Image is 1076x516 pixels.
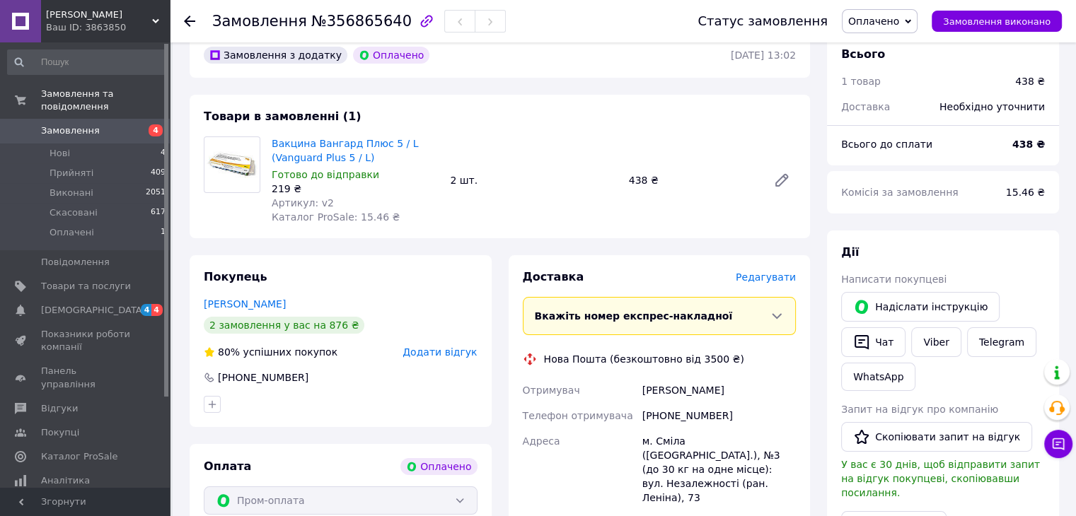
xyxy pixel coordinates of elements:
input: Пошук [7,49,167,75]
span: Прийняті [50,167,93,180]
span: 1 [161,226,166,239]
span: Каталог ProSale [41,450,117,463]
span: 4 [161,147,166,160]
div: успішних покупок [204,345,337,359]
span: 4 [149,124,163,136]
span: Каталог ProSale: 15.46 ₴ [272,211,400,223]
time: [DATE] 13:02 [731,49,796,61]
a: Viber [911,327,961,357]
span: Аналітика [41,474,90,487]
img: Вакцина Вангард Плюс 5 / L (Vanguard Plus 5 / L) [204,151,260,179]
div: 2 шт. [444,170,623,190]
a: [PERSON_NAME] [204,298,286,310]
span: Показники роботи компанії [41,328,131,353]
span: Всього [841,47,885,61]
span: 1 товар [841,76,881,87]
span: Альфа Пет [46,8,152,21]
span: Редагувати [736,271,796,283]
span: Дії [841,245,859,259]
button: Чат з покупцем [1044,430,1072,458]
a: Редагувати [768,166,796,194]
span: 2051 [146,187,166,199]
span: Всього до сплати [841,139,932,150]
span: Оплачено [848,16,899,27]
button: Чат [841,327,906,357]
span: 4 [151,304,163,316]
span: Комісія за замовлення [841,187,959,198]
div: 438 ₴ [1015,74,1045,88]
span: Телефон отримувача [523,410,633,421]
span: Замовлення виконано [943,16,1051,27]
a: Вакцина Вангард Плюс 5 / L (Vanguard Plus 5 / L) [272,138,418,163]
div: Ваш ID: 3863850 [46,21,170,34]
span: Готово до відправки [272,169,379,180]
span: Відгуки [41,402,78,415]
div: Статус замовлення [698,14,828,28]
div: Повернутися назад [184,14,195,28]
div: [PERSON_NAME] [640,377,799,403]
a: Telegram [967,327,1036,357]
div: Необхідно уточнити [931,91,1053,122]
span: Вкажіть номер експрес-накладної [535,310,733,322]
span: 15.46 ₴ [1006,187,1045,198]
span: 4 [141,304,152,316]
span: Артикул: v2 [272,197,334,209]
span: Замовлення [41,124,100,137]
span: Покупці [41,426,79,439]
span: Скасовані [50,206,98,219]
div: Оплачено [400,458,477,475]
div: [PHONE_NUMBER] [216,370,310,385]
span: Доставка [841,101,890,112]
span: Оплачені [50,226,94,239]
b: 438 ₴ [1012,139,1045,150]
span: Виконані [50,187,93,199]
span: [DEMOGRAPHIC_DATA] [41,304,146,317]
div: [PHONE_NUMBER] [640,403,799,428]
button: Скопіювати запит на відгук [841,422,1032,452]
div: 438 ₴ [623,170,762,190]
span: Отримувач [523,385,580,396]
span: Доставка [523,270,584,283]
span: Товари в замовленні (1) [204,110,361,123]
a: WhatsApp [841,363,915,391]
span: 409 [151,167,166,180]
span: Замовлення та повідомлення [41,88,170,113]
span: Додати відгук [403,346,477,358]
div: Нова Пошта (безкоштовно від 3500 ₴) [540,352,748,366]
span: 80% [218,346,240,358]
div: м. Сміла ([GEOGRAPHIC_DATA].), №3 (до 30 кг на одне місце): вул. Незалежності (ран. Леніна), 73 [640,428,799,510]
span: №356865640 [311,13,412,30]
span: У вас є 30 днів, щоб відправити запит на відгук покупцеві, скопіювавши посилання. [841,459,1040,498]
span: Замовлення [212,13,307,30]
span: Повідомлення [41,256,110,269]
span: Написати покупцеві [841,274,947,285]
span: Панель управління [41,365,131,390]
span: 617 [151,206,166,219]
button: Замовлення виконано [932,11,1062,32]
div: 219 ₴ [272,182,439,196]
span: Оплата [204,459,251,473]
span: Запит на відгук про компанію [841,404,998,415]
div: Замовлення з додатку [204,47,347,64]
div: 2 замовлення у вас на 876 ₴ [204,317,364,334]
span: Нові [50,147,70,160]
span: Товари та послуги [41,280,131,293]
span: Покупець [204,270,267,283]
span: Адреса [523,435,560,447]
button: Надіслати інструкцію [841,292,1000,322]
div: Оплачено [353,47,429,64]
